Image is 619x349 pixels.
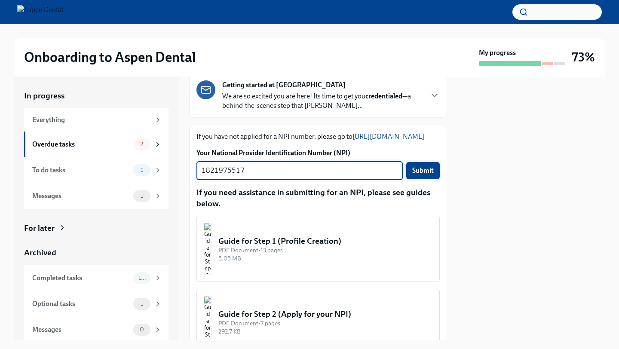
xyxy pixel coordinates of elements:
textarea: 1821975517 [202,165,398,176]
div: Completed tasks [32,273,130,283]
div: Guide for Step 2 (Apply for your NPI) [218,309,432,320]
div: 292.7 KB [218,328,432,336]
span: 1 [135,167,148,173]
div: Overdue tasks [32,140,130,149]
div: Messages [32,325,130,334]
p: If you have not applied for a NPI number, please go to [196,132,440,141]
span: 1 [135,300,148,307]
h2: Onboarding to Aspen Dental [24,49,196,66]
h3: 73% [572,49,595,65]
div: For later [24,223,55,234]
span: Submit [412,166,434,175]
p: We are so excited you are here! Its time to get you —a behind-the-scenes step that [PERSON_NAME]... [222,92,423,110]
div: Optional tasks [32,299,130,309]
a: Messages1 [24,183,169,209]
a: Overdue tasks2 [24,132,169,157]
a: Everything [24,108,169,132]
a: Messages0 [24,317,169,343]
div: 5.05 MB [218,254,432,263]
button: Submit [406,162,440,179]
img: Guide for Step 1 (Profile Creation) [204,223,211,275]
div: To do tasks [32,165,130,175]
p: If you need assistance in submitting for an NPI, please see guides below. [196,187,440,209]
a: Archived [24,247,169,258]
strong: My progress [479,48,516,58]
label: Your National Provider Identification Number (NPI) [196,148,440,158]
img: Aspen Dental [17,5,63,19]
strong: credentialed [365,92,402,100]
div: Guide for Step 1 (Profile Creation) [218,236,432,247]
div: Messages [32,191,130,201]
a: [URL][DOMAIN_NAME] [352,132,424,141]
span: 1 [135,193,148,199]
div: PDF Document • 13 pages [218,246,432,254]
button: Guide for Step 1 (Profile Creation)PDF Document•13 pages5.05 MB [196,216,440,282]
div: Everything [32,115,150,125]
a: To do tasks1 [24,157,169,183]
span: 10 [133,275,150,281]
a: For later [24,223,169,234]
a: In progress [24,90,169,101]
span: 0 [135,326,149,333]
strong: Getting started at [GEOGRAPHIC_DATA] [222,80,346,90]
span: 2 [135,141,148,147]
a: Optional tasks1 [24,291,169,317]
div: PDF Document • 7 pages [218,319,432,328]
img: Guide for Step 2 (Apply for your NPI) [204,296,211,348]
a: Completed tasks10 [24,265,169,291]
